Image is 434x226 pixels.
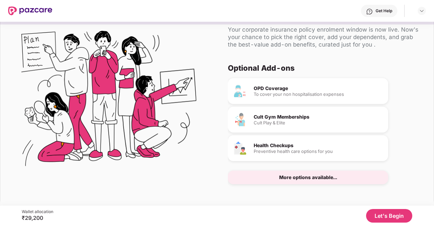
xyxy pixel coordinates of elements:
[366,8,373,15] img: svg+xml;base64,PHN2ZyBpZD0iSGVscC0zMngzMiIgeG1sbnM9Imh0dHA6Ly93d3cudzMub3JnLzIwMDAvc3ZnIiB3aWR0aD...
[419,8,424,14] img: svg+xml;base64,PHN2ZyBpZD0iRHJvcGRvd24tMzJ4MzIiIHhtbG5zPSJodHRwOi8vd3d3LnczLm9yZy8yMDAwL3N2ZyIgd2...
[228,26,423,48] div: Your corporate insurance policy enrolment window is now live. Now's your chance to pick the right...
[233,84,247,98] img: OPD Coverage
[8,6,52,15] img: New Pazcare Logo
[22,209,53,214] div: Wallet allocation
[254,143,383,148] div: Health Checkups
[254,92,383,97] div: To cover your non hospitalisation expenses
[233,141,247,155] img: Health Checkups
[21,13,196,188] img: Flex Benefits Illustration
[254,115,383,119] div: Cult Gym Memberships
[376,8,392,14] div: Get Help
[366,209,412,223] button: Let's Begin
[254,121,383,125] div: Cult Play & Elite
[233,113,247,126] img: Cult Gym Memberships
[254,149,383,154] div: Preventive health care options for you
[228,63,417,73] div: Optional Add-ons
[22,214,53,221] div: ₹29,200
[254,86,383,91] div: OPD Coverage
[279,175,337,180] div: More options available...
